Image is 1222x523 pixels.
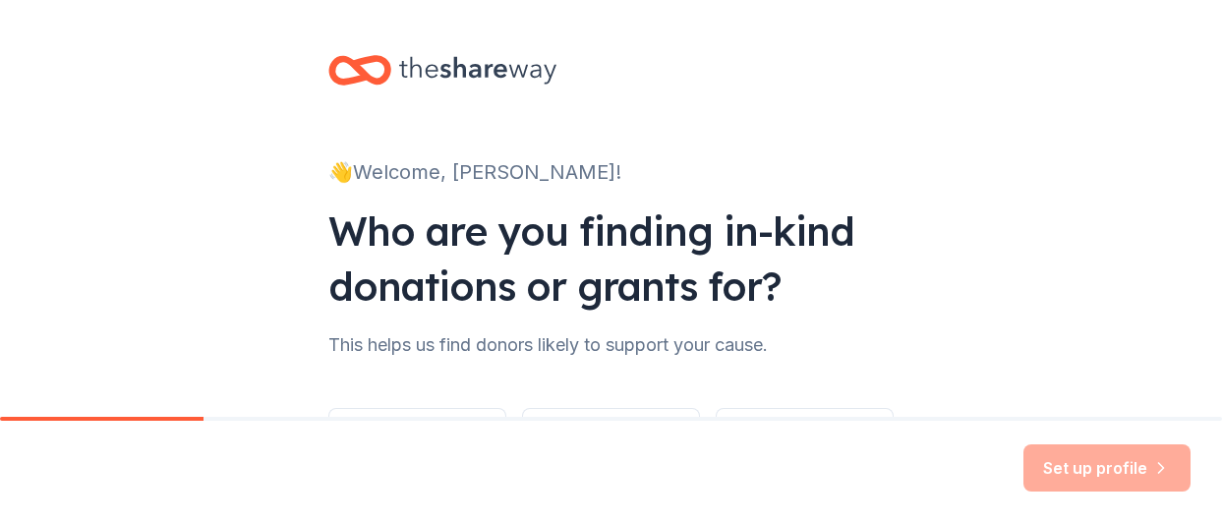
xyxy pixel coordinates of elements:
button: Nonprofit [328,408,506,502]
div: Who are you finding in-kind donations or grants for? [328,203,895,314]
div: This helps us find donors likely to support your cause. [328,329,895,361]
button: Individual [716,408,894,502]
button: Other group [522,408,700,502]
div: 👋 Welcome, [PERSON_NAME]! [328,156,895,188]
